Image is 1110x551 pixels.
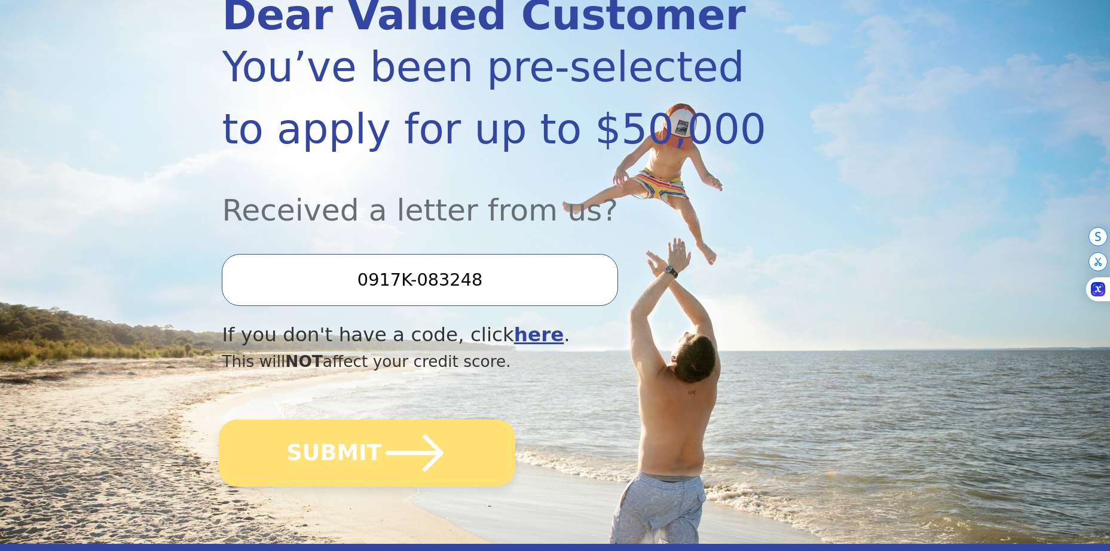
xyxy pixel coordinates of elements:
[222,36,788,160] div: You’ve been pre-selected to apply for up to $50,000
[514,323,564,346] a: here
[222,160,788,232] div: Received a letter from us?
[219,420,516,486] button: SUBMIT
[222,254,617,305] input: Enter your Offer Code:
[285,352,323,371] span: NOT
[222,350,788,374] div: This will affect your credit score.
[222,320,788,350] div: If you don't have a code, click .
